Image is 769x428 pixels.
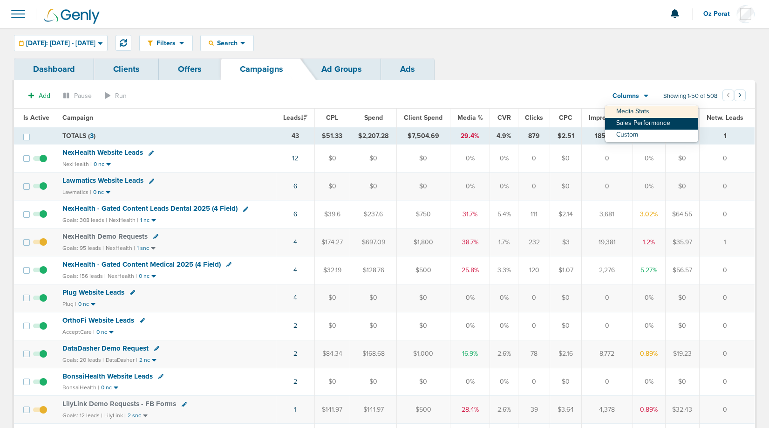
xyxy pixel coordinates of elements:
[314,368,350,396] td: $0
[518,396,550,424] td: 39
[707,114,743,122] span: Netw. Leads
[350,396,396,424] td: $141.97
[450,396,490,424] td: 28.4%
[293,182,297,190] a: 6
[550,145,581,173] td: $0
[633,200,665,228] td: 3.02%
[666,312,700,340] td: $0
[62,357,104,364] small: Goals: 20 leads |
[633,256,665,284] td: 5.27%
[62,245,104,252] small: Goals: 95 leads |
[62,232,148,241] span: NexHealth Demo Requests
[404,114,442,122] span: Client Spend
[518,200,550,228] td: 111
[581,368,633,396] td: 0
[450,284,490,312] td: 0%
[666,368,700,396] td: $0
[62,384,99,391] small: BonsaiHealth |
[550,312,581,340] td: $0
[139,357,150,364] small: 2 nc
[550,256,581,284] td: $1.07
[62,288,124,297] span: Plug Website Leads
[62,372,153,380] span: BonsaiHealth Website Leads
[96,329,107,336] small: 0 nc
[139,273,150,280] small: 0 nc
[666,228,700,256] td: $35.97
[699,368,755,396] td: 0
[140,217,150,224] small: 1 nc
[581,173,633,200] td: 0
[699,145,755,173] td: 0
[293,210,297,218] a: 6
[302,58,381,80] a: Ad Groups
[396,145,450,173] td: $0
[314,312,350,340] td: $0
[314,396,350,424] td: $141.97
[450,228,490,256] td: 38.7%
[109,217,138,223] small: NexHealth |
[326,114,338,122] span: CPL
[62,329,95,335] small: AcceptCare |
[581,284,633,312] td: 0
[490,340,518,368] td: 2.6%
[450,340,490,368] td: 16.9%
[293,266,297,274] a: 4
[518,127,550,145] td: 879
[23,89,55,103] button: Add
[633,368,665,396] td: 0%
[581,145,633,173] td: 0
[94,58,159,80] a: Clients
[450,145,490,173] td: 0%
[699,284,755,312] td: 0
[314,200,350,228] td: $39.6
[381,58,434,80] a: Ads
[314,256,350,284] td: $32.19
[581,228,633,256] td: 19,381
[490,173,518,200] td: 0%
[62,114,93,122] span: Campaign
[666,173,700,200] td: $0
[666,145,700,173] td: $0
[722,91,746,102] ul: Pagination
[605,118,698,130] a: Sales Performance
[490,368,518,396] td: 0%
[104,412,126,419] small: LilyLink |
[396,173,450,200] td: $0
[90,132,94,140] span: 3
[550,200,581,228] td: $2.14
[314,173,350,200] td: $0
[314,228,350,256] td: $174.27
[497,114,511,122] span: CVR
[581,340,633,368] td: 8,772
[525,114,543,122] span: Clicks
[699,200,755,228] td: 0
[605,130,698,141] a: Custom
[314,145,350,173] td: $0
[350,228,396,256] td: $697.09
[39,92,50,100] span: Add
[396,200,450,228] td: $750
[518,284,550,312] td: 0
[450,173,490,200] td: 0%
[518,340,550,368] td: 78
[62,273,106,280] small: Goals: 156 leads |
[633,145,665,173] td: 0%
[666,256,700,284] td: $56.57
[490,145,518,173] td: 0%
[457,114,483,122] span: Media %
[703,11,736,17] span: Oz Porat
[93,189,104,196] small: 0 nc
[699,127,755,145] td: 1
[581,396,633,424] td: 4,378
[699,256,755,284] td: 0
[518,145,550,173] td: 0
[350,368,396,396] td: $0
[396,368,450,396] td: $0
[666,284,700,312] td: $0
[396,312,450,340] td: $0
[666,396,700,424] td: $32.43
[14,58,94,80] a: Dashboard
[450,200,490,228] td: 31.7%
[293,294,297,302] a: 4
[605,106,698,118] a: Media Stats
